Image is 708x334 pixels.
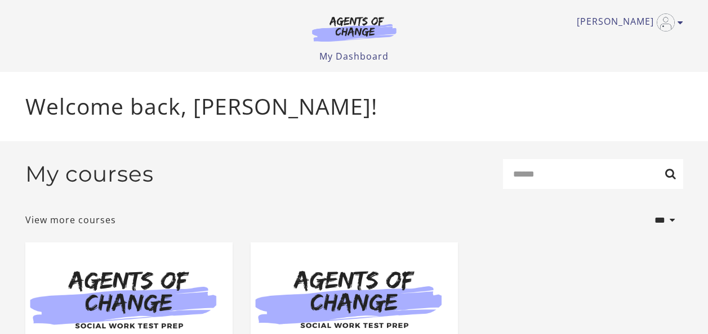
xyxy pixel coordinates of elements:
[577,13,678,31] a: Toggle menu
[25,213,116,227] a: View more courses
[25,161,154,187] h2: My courses
[300,16,408,42] img: Agents of Change Logo
[319,50,389,62] a: My Dashboard
[25,90,683,123] p: Welcome back, [PERSON_NAME]!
